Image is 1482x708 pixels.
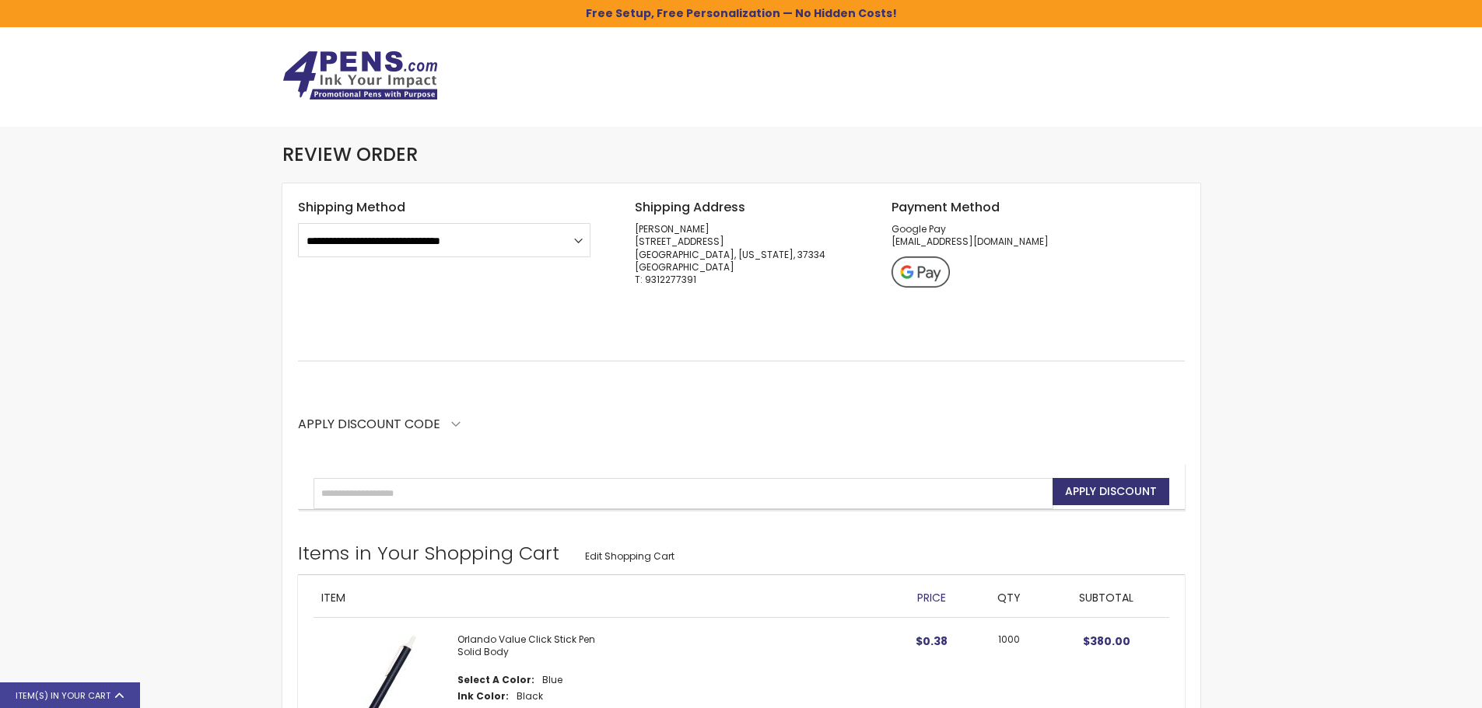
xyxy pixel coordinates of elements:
[282,51,438,100] img: 4Pens Custom Pens and Promotional Products
[457,674,534,686] dt: Select A Color
[298,540,559,566] strong: Items in Your Shopping Cart
[314,591,889,617] th: Item
[542,674,562,686] dd: Blue
[457,633,613,658] strong: Orlando Value Click Stick Pen Solid Body
[298,198,405,216] span: Shipping Method
[916,633,948,649] span: $0.38
[892,198,1000,216] span: Payment Method
[517,690,543,703] dd: Black
[1044,591,1168,617] th: Subtotal
[892,256,950,288] img: googlepay
[974,591,1045,617] th: Qty
[457,690,509,703] dt: Ink Color
[635,198,745,216] span: Shipping Address
[635,223,848,286] address: [PERSON_NAME] [STREET_ADDRESS] [GEOGRAPHIC_DATA], [US_STATE], 37334 [GEOGRAPHIC_DATA] T: 9312277391
[1065,483,1157,499] span: Apply Discount
[585,549,674,563] span: Edit Shopping Cart
[998,633,1020,646] span: 1000
[888,591,974,617] th: Price
[298,416,440,447] strong: Apply Discount Code
[1083,633,1130,649] span: $380.00
[585,550,674,563] a: Edit Shopping Cart
[282,141,418,167] span: Review Order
